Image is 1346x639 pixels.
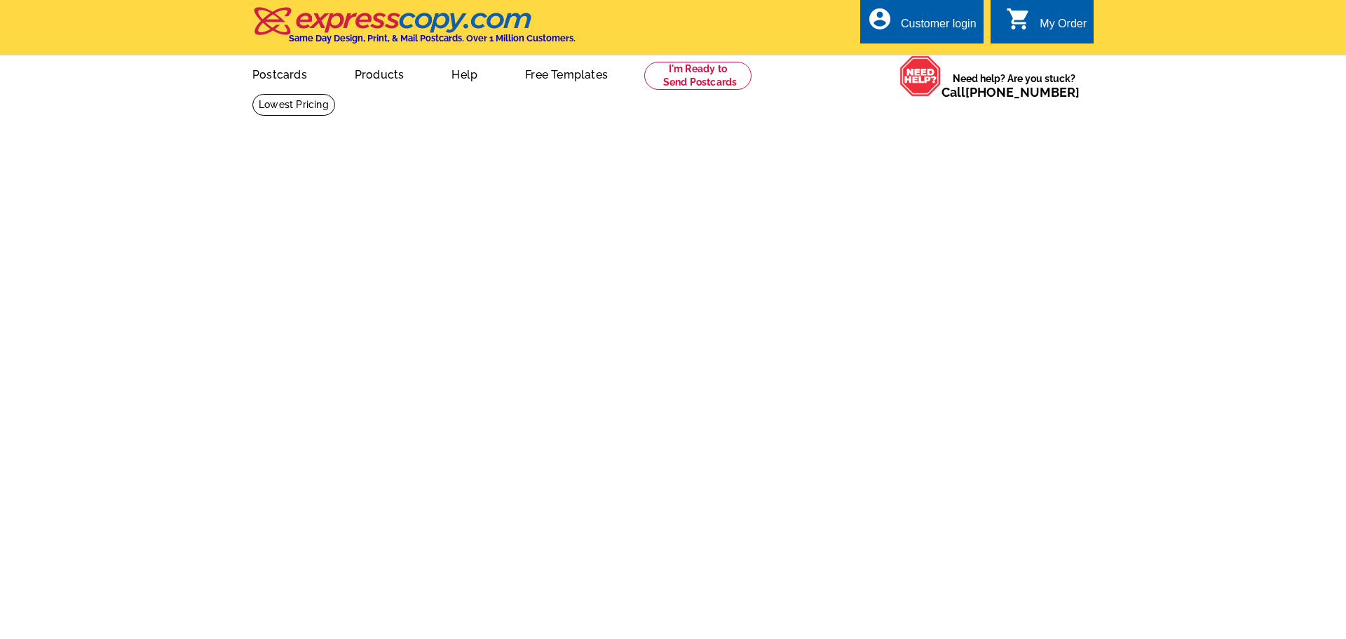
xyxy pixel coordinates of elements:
[1040,18,1087,37] div: My Order
[901,18,977,37] div: Customer login
[429,57,500,90] a: Help
[965,85,1080,100] a: [PHONE_NUMBER]
[289,33,576,43] h4: Same Day Design, Print, & Mail Postcards. Over 1 Million Customers.
[252,17,576,43] a: Same Day Design, Print, & Mail Postcards. Over 1 Million Customers.
[332,57,427,90] a: Products
[867,6,892,32] i: account_circle
[941,72,1087,100] span: Need help? Are you stuck?
[941,85,1080,100] span: Call
[503,57,630,90] a: Free Templates
[899,55,941,97] img: help
[867,15,977,33] a: account_circle Customer login
[1006,15,1087,33] a: shopping_cart My Order
[230,57,329,90] a: Postcards
[1006,6,1031,32] i: shopping_cart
